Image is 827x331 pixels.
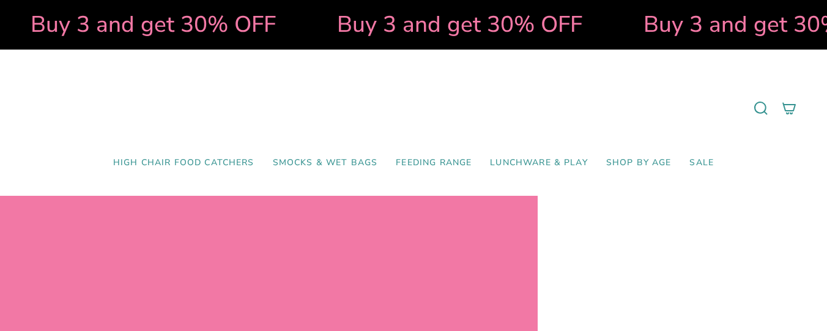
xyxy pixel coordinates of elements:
strong: Buy 3 and get 30% OFF [309,9,554,40]
a: High Chair Food Catchers [104,149,264,177]
span: Lunchware & Play [490,158,587,168]
span: High Chair Food Catchers [113,158,254,168]
span: Smocks & Wet Bags [273,158,378,168]
a: SALE [680,149,723,177]
strong: Buy 3 and get 30% OFF [2,9,248,40]
a: Feeding Range [387,149,481,177]
a: Shop by Age [597,149,681,177]
span: Feeding Range [396,158,472,168]
span: Shop by Age [606,158,672,168]
span: SALE [689,158,714,168]
a: Mumma’s Little Helpers [308,68,519,149]
a: Lunchware & Play [481,149,596,177]
a: Smocks & Wet Bags [264,149,387,177]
